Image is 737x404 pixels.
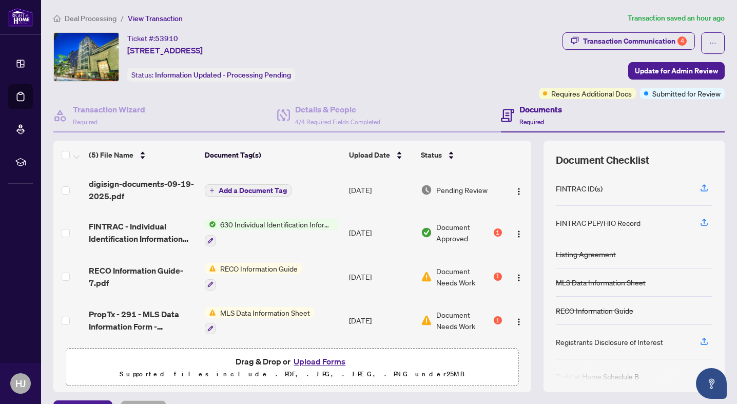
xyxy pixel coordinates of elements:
span: 630 Individual Identification Information Record [216,219,338,230]
div: Transaction Communication [583,33,687,49]
span: Required [519,118,544,126]
span: Pending Review [436,184,488,196]
span: Submitted for Review [652,88,721,99]
span: Document Checklist [556,153,649,167]
span: 53910 [155,34,178,43]
span: View Transaction [128,14,183,23]
span: home [53,15,61,22]
span: plus [209,188,215,193]
img: Status Icon [205,263,216,274]
div: RECO Information Guide [556,305,633,316]
div: 1 [494,273,502,281]
img: logo [8,8,33,27]
td: [DATE] [345,299,416,343]
td: [DATE] [345,255,416,299]
div: Status: [127,68,295,82]
div: 4 [677,36,687,46]
h4: Documents [519,103,562,116]
span: Drag & Drop or [236,355,348,368]
img: Document Status [421,184,432,196]
th: Upload Date [345,141,416,169]
button: Logo [511,268,527,285]
span: (5) File Name [89,149,133,161]
span: FINTRAC - Individual Identification Information Record.pdf [89,220,196,245]
div: FINTRAC ID(s) [556,183,603,194]
span: ellipsis [709,40,716,47]
span: Status [421,149,442,161]
div: Ticket #: [127,32,178,44]
span: Upload Date [349,149,390,161]
button: Add a Document Tag [205,184,292,197]
button: Logo [511,312,527,329]
span: Document Approved [436,221,492,244]
h4: Details & People [295,103,380,116]
th: Status [417,141,506,169]
img: Logo [515,318,523,326]
span: Drag & Drop orUpload FormsSupported files include .PDF, .JPG, .JPEG, .PNG under25MB [66,349,518,387]
th: (5) File Name [85,141,200,169]
td: [DATE] [345,169,416,210]
article: Transaction saved an hour ago [628,12,725,24]
td: [DATE] [345,342,416,387]
span: HJ [15,376,26,391]
span: RECO Information Guide-7.pdf [89,264,196,289]
div: Registrants Disclosure of Interest [556,336,663,348]
div: 1 [494,228,502,237]
div: 1 [494,316,502,324]
span: Document Needs Work [436,309,492,332]
img: IMG-C12410141_1.jpg [54,33,119,81]
span: Required [73,118,98,126]
span: MLS Data Information Sheet [216,307,314,318]
span: PropTx - 291 - MLS Data Information Form - Condo_Co-op_Co-Ownership_Time Share - Sale.pdf [89,308,196,333]
button: Status IconRECO Information Guide [205,263,302,291]
button: Transaction Communication4 [563,32,695,50]
span: RECO Information Guide [216,263,302,274]
button: Logo [511,182,527,198]
span: Deal Processing [65,14,117,23]
img: Document Status [421,271,432,282]
div: FINTRAC PEP/HIO Record [556,217,641,228]
span: Update for Admin Review [635,63,718,79]
span: Requires Additional Docs [551,88,632,99]
p: Supported files include .PDF, .JPG, .JPEG, .PNG under 25 MB [72,368,512,380]
button: Open asap [696,368,727,399]
img: Status Icon [205,307,216,318]
img: Status Icon [205,219,216,230]
span: Add a Document Tag [219,187,287,194]
span: digisign-documents-09-19-2025.pdf [89,178,196,202]
span: [STREET_ADDRESS] [127,44,203,56]
button: Status Icon630 Individual Identification Information Record [205,219,338,246]
img: Logo [515,230,523,238]
img: Document Status [421,315,432,326]
div: Listing Agreement [556,248,616,260]
button: Upload Forms [290,355,348,368]
span: Document Needs Work [436,265,492,288]
img: Document Status [421,227,432,238]
button: Logo [511,224,527,241]
li: / [121,12,124,24]
img: Logo [515,187,523,196]
img: Logo [515,274,523,282]
span: Information Updated - Processing Pending [155,70,291,80]
td: [DATE] [345,210,416,255]
div: MLS Data Information Sheet [556,277,646,288]
span: 4/4 Required Fields Completed [295,118,380,126]
button: Status IconMLS Data Information Sheet [205,307,314,335]
th: Document Tag(s) [201,141,345,169]
button: Add a Document Tag [205,184,292,197]
h4: Transaction Wizard [73,103,145,116]
button: Update for Admin Review [628,62,725,80]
